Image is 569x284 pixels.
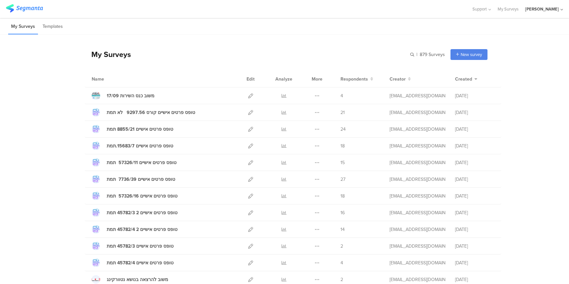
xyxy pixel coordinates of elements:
[8,19,38,34] li: My Surveys
[340,142,345,149] span: 18
[455,209,494,216] div: [DATE]
[455,142,494,149] div: [DATE]
[340,209,345,216] span: 16
[340,92,343,99] span: 4
[92,242,174,250] a: טופס פרטים אישיים 45782/3 תמת
[92,76,131,83] div: Name
[455,126,494,133] div: [DATE]
[92,275,168,284] a: משוב להרצאה בנושא נטוורקינג
[390,159,445,166] div: jb-onboarding@johnbryce.co.il
[92,208,177,217] a: טופס פרטים אישיים 2 45782/3 תמת
[107,92,155,99] div: משוב כנס השירות 17/09
[525,6,559,12] div: [PERSON_NAME]
[390,76,411,83] button: Creator
[340,176,345,183] span: 27
[107,109,195,116] div: טופס פרטים אישיים קורס 9297.56 לא תמת
[340,76,373,83] button: Respondents
[390,243,445,250] div: jb-onboarding@johnbryce.co.il
[390,193,445,199] div: jb-onboarding@johnbryce.co.il
[107,126,173,133] div: טופס פרטים אישיים 8855/21 תמת
[340,159,345,166] span: 15
[107,176,175,183] div: טופס פרטים אישיים 7736/39 תמת
[92,158,176,167] a: טופס פרטים אישיים 57326/11 תמת
[390,226,445,233] div: jb-onboarding@johnbryce.co.il
[415,51,418,58] span: |
[390,259,445,266] div: jb-onboarding@johnbryce.co.il
[107,243,174,250] div: טופס פרטים אישיים 45782/3 תמת
[107,226,177,233] div: טופס פרטים אישיים 2 45782/4 תמת
[92,108,195,117] a: טופס פרטים אישיים קורס 9297.56 לא תמת
[455,226,494,233] div: [DATE]
[390,209,445,216] div: jb-onboarding@johnbryce.co.il
[390,92,445,99] div: jb-onboarding@johnbryce.co.il
[340,109,345,116] span: 21
[40,19,66,34] li: Templates
[92,225,177,234] a: טופס פרטים אישיים 2 45782/4 תמת
[6,4,43,12] img: segmanta logo
[455,193,494,199] div: [DATE]
[92,258,174,267] a: טופס פרטים אישיים 45782/4 תמת
[455,76,477,83] button: Created
[455,276,494,283] div: [DATE]
[107,209,177,216] div: טופס פרטים אישיים 2 45782/3 תמת
[107,193,177,199] div: טופס פרטים אישיים 57326/16 תמת
[461,51,482,58] span: New survey
[107,142,173,149] div: טופס פרטים אישיים 15683/7.תמת
[390,142,445,149] div: jb-onboarding@johnbryce.co.il
[340,193,345,199] span: 18
[310,71,324,87] div: More
[472,6,487,12] span: Support
[274,71,294,87] div: Analyze
[390,176,445,183] div: jb-onboarding@johnbryce.co.il
[92,125,173,133] a: טופס פרטים אישיים 8855/21 תמת
[390,76,406,83] span: Creator
[455,92,494,99] div: [DATE]
[340,226,345,233] span: 14
[340,126,346,133] span: 24
[455,176,494,183] div: [DATE]
[92,142,173,150] a: טופס פרטים אישיים 15683/7.תמת
[85,49,131,60] div: My Surveys
[455,109,494,116] div: [DATE]
[340,276,343,283] span: 2
[92,91,155,100] a: משוב כנס השירות 17/09
[107,276,168,283] div: משוב להרצאה בנושא נטוורקינג
[390,276,445,283] div: jb-onboarding@johnbryce.co.il
[420,51,445,58] span: 879 Surveys
[92,175,175,183] a: טופס פרטים אישיים 7736/39 תמת
[455,243,494,250] div: [DATE]
[244,71,258,87] div: Edit
[340,76,368,83] span: Respondents
[340,243,343,250] span: 2
[340,259,343,266] span: 4
[107,159,176,166] div: טופס פרטים אישיים 57326/11 תמת
[390,126,445,133] div: jb-onboarding@johnbryce.co.il
[455,259,494,266] div: [DATE]
[390,109,445,116] div: jb-onboarding@johnbryce.co.il
[107,259,174,266] div: טופס פרטים אישיים 45782/4 תמת
[455,76,472,83] span: Created
[92,192,177,200] a: טופס פרטים אישיים 57326/16 תמת
[455,159,494,166] div: [DATE]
